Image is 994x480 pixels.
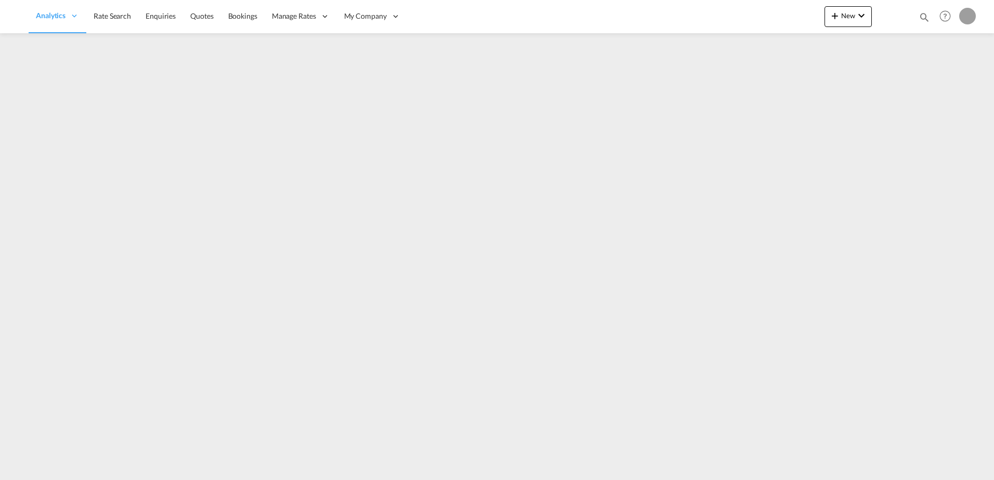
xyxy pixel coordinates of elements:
md-icon: icon-plus 400-fg [829,9,841,22]
div: icon-magnify [919,11,930,27]
span: Quotes [190,11,213,20]
md-icon: icon-chevron-down [855,9,868,22]
div: Help [936,7,959,26]
span: Rate Search [94,11,131,20]
md-icon: icon-magnify [919,11,930,23]
span: Bookings [228,11,257,20]
span: Help [936,7,954,25]
span: New [829,11,868,20]
span: My Company [344,11,387,21]
button: icon-plus 400-fgNewicon-chevron-down [825,6,872,27]
span: Manage Rates [272,11,316,21]
span: Enquiries [146,11,176,20]
span: Analytics [36,10,66,21]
